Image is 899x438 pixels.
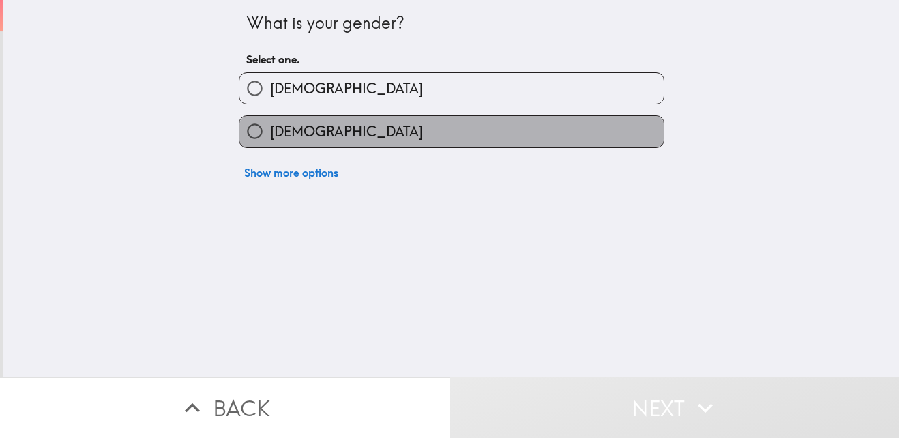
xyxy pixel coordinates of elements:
[239,73,664,104] button: [DEMOGRAPHIC_DATA]
[239,159,344,186] button: Show more options
[239,116,664,147] button: [DEMOGRAPHIC_DATA]
[270,122,423,141] span: [DEMOGRAPHIC_DATA]
[246,12,657,35] div: What is your gender?
[449,377,899,438] button: Next
[270,79,423,98] span: [DEMOGRAPHIC_DATA]
[246,52,657,67] h6: Select one.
